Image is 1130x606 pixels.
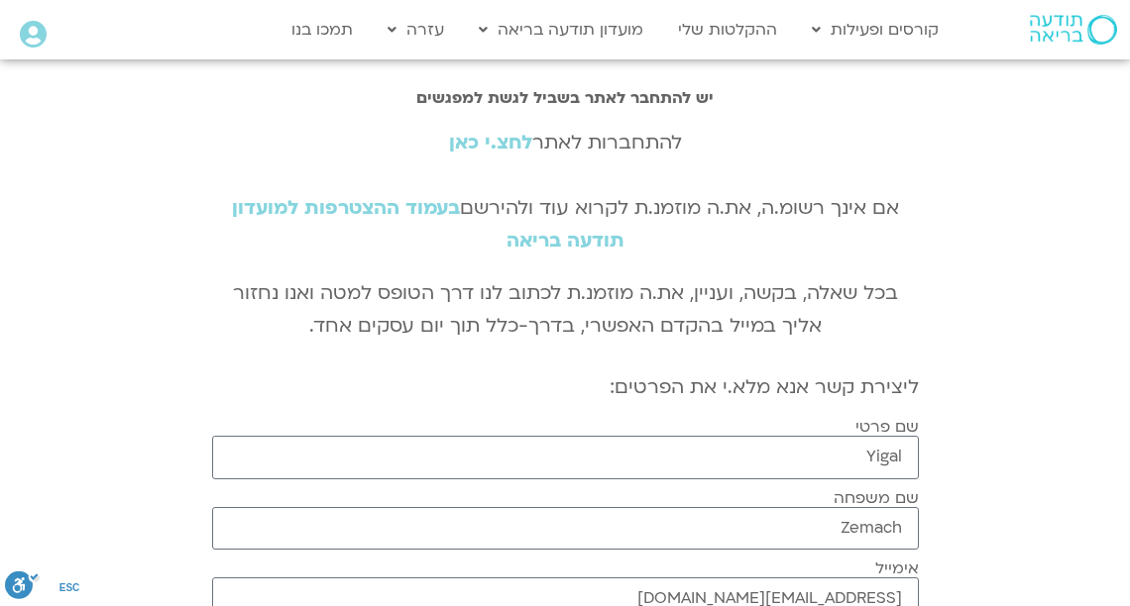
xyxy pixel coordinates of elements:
[875,559,919,577] label: אימייל
[212,277,919,343] p: בכל שאלה, בקשה, ועניין, את.ה מוזמנ.ת לכתוב לנו דרך הטופס למטה ואנו נחזור אליך במייל בהקדם האפשרי,...
[449,130,532,155] a: לחצ.י כאן
[834,489,919,507] label: שם משפחה
[232,195,624,253] a: בעמוד ההצטרפות למועדון תודעה בריאה
[378,11,454,49] a: עזרה
[668,11,787,49] a: ההקלטות שלי
[212,127,919,257] div: להתחברות לאתר אם אינך רשומ.ה, את.ה מוזמנ.ת לקרוא עוד ולהירשם
[469,11,653,49] a: מועדון תודעה בריאה
[1030,15,1117,45] img: תודעה בריאה
[212,89,919,107] h2: יש להתחבר לאתר בשביל לגשת למפגשים
[855,418,919,436] label: שם פרטי
[212,436,919,478] input: שם פרטי
[212,376,919,398] h2: ליצירת קשר אנא מלא.י את הפרטים:
[802,11,949,49] a: קורסים ופעילות
[212,507,919,550] input: שם משפחה
[282,11,363,49] a: תמכו בנו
